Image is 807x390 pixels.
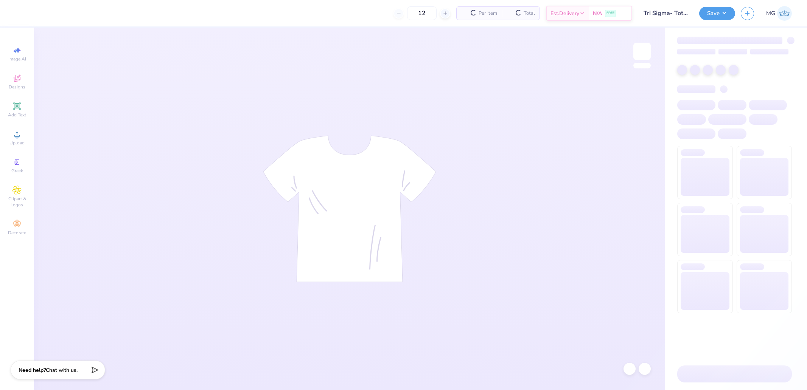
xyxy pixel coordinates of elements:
strong: Need help? [19,367,46,374]
span: Est. Delivery [550,9,579,17]
span: MG [766,9,775,18]
button: Save [699,7,735,20]
span: Clipart & logos [4,196,30,208]
input: Untitled Design [638,6,693,21]
span: N/A [593,9,602,17]
span: Chat with us. [46,367,78,374]
img: tee-skeleton.svg [263,135,436,282]
input: – – [407,6,437,20]
span: Image AI [8,56,26,62]
span: Designs [9,84,25,90]
span: Greek [11,168,23,174]
img: Michael Galon [777,6,792,21]
span: Upload [9,140,25,146]
a: MG [766,6,792,21]
span: Decorate [8,230,26,236]
span: Add Text [8,112,26,118]
span: FREE [606,11,614,16]
span: Total [524,9,535,17]
span: Per Item [479,9,497,17]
